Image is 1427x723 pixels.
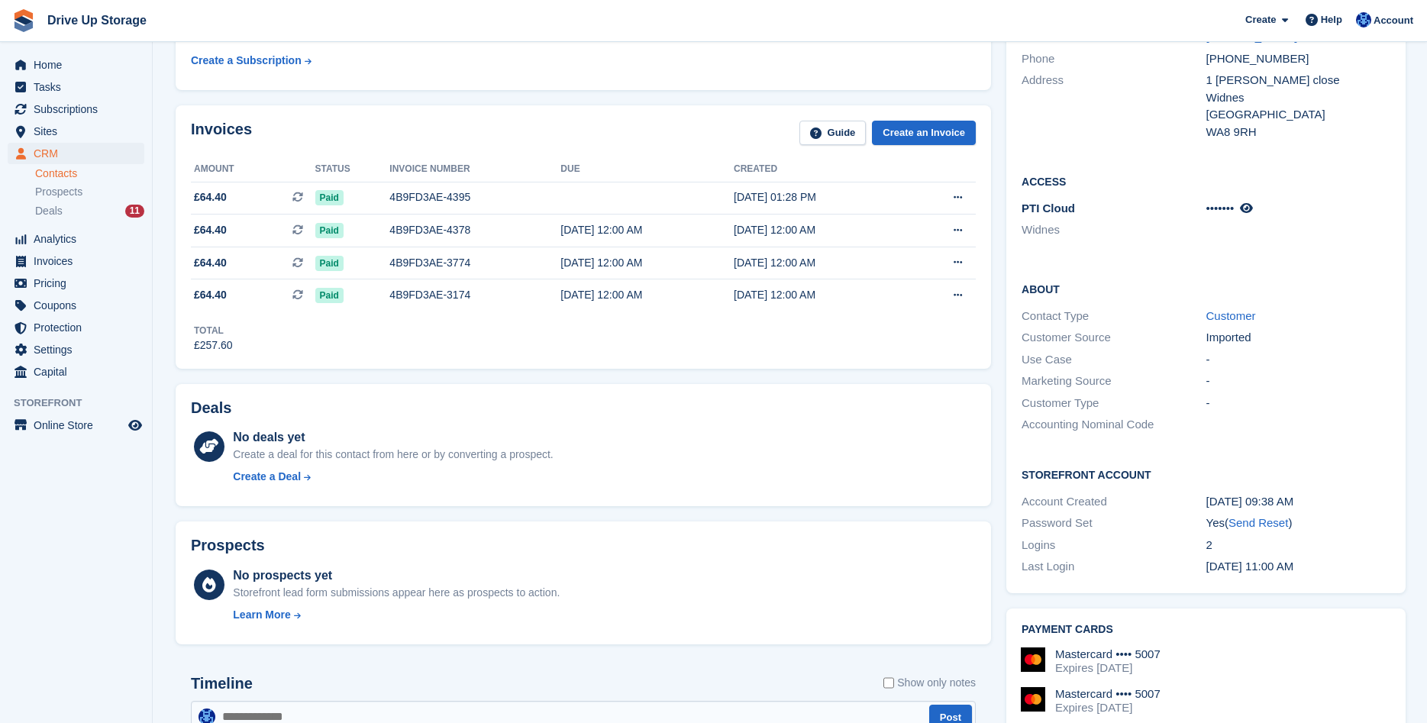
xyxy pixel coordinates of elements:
div: WA8 9RH [1206,124,1390,141]
a: menu [8,415,144,436]
span: Paid [315,256,344,271]
h2: Timeline [191,675,253,692]
th: Status [315,157,390,182]
div: [GEOGRAPHIC_DATA] [1206,106,1390,124]
th: Created [734,157,908,182]
div: Create a Subscription [191,53,302,69]
a: menu [8,361,144,382]
div: Create a Deal [233,469,301,485]
h2: Access [1022,173,1390,189]
div: 2 [1206,537,1390,554]
div: Total [194,324,233,337]
th: Due [560,157,734,182]
input: Show only notes [883,675,894,691]
div: Contact Type [1022,308,1206,325]
a: Prospects [35,184,144,200]
span: PTI Cloud [1022,202,1075,215]
img: stora-icon-8386f47178a22dfd0bd8f6a31ec36ba5ce8667c1dd55bd0f319d3a0aa187defe.svg [12,9,35,32]
span: Prospects [35,185,82,199]
span: Paid [315,190,344,205]
h2: Prospects [191,537,265,554]
div: - [1206,351,1390,369]
div: Marketing Source [1022,373,1206,390]
span: £64.40 [194,255,227,271]
img: Mastercard Logo [1021,687,1045,712]
div: Customer Type [1022,395,1206,412]
a: menu [8,54,144,76]
time: 2025-08-12 10:00:43 UTC [1206,560,1294,573]
div: Mastercard •••• 5007 [1055,687,1161,701]
h2: About [1022,281,1390,296]
span: Pricing [34,273,125,294]
a: menu [8,317,144,338]
div: Password Set [1022,515,1206,532]
span: Coupons [34,295,125,316]
div: 11 [125,205,144,218]
a: menu [8,76,144,98]
span: £64.40 [194,189,227,205]
div: Accounting Nominal Code [1022,416,1206,434]
span: Invoices [34,250,125,272]
a: menu [8,98,144,120]
div: Address [1022,72,1206,140]
div: No prospects yet [233,566,560,585]
span: Help [1321,12,1342,27]
div: Customer Source [1022,329,1206,347]
div: £257.60 [194,337,233,353]
div: [DATE] 12:00 AM [734,222,908,238]
span: Analytics [34,228,125,250]
div: Last Login [1022,558,1206,576]
a: Customer [1206,309,1256,322]
div: Expires [DATE] [1055,701,1161,715]
a: Learn More [233,607,560,623]
div: Storefront lead form submissions appear here as prospects to action. [233,585,560,601]
div: [DATE] 01:28 PM [734,189,908,205]
div: Yes [1206,515,1390,532]
a: Preview store [126,416,144,434]
div: No deals yet [233,428,553,447]
a: Contacts [35,166,144,181]
div: - [1206,395,1390,412]
th: Invoice number [389,157,560,182]
h2: Invoices [191,121,252,146]
span: Sites [34,121,125,142]
div: [DATE] 09:38 AM [1206,493,1390,511]
div: 4B9FD3AE-3774 [389,255,560,271]
div: Widnes [1206,89,1390,107]
img: Widnes Team [1356,12,1371,27]
span: Settings [34,339,125,360]
div: - [1206,373,1390,390]
span: Tasks [34,76,125,98]
a: Send Reset [1228,516,1288,529]
a: menu [8,273,144,294]
div: Use Case [1022,351,1206,369]
span: CRM [34,143,125,164]
span: £64.40 [194,222,227,238]
span: Subscriptions [34,98,125,120]
div: Expires [DATE] [1055,661,1161,675]
div: [DATE] 12:00 AM [560,287,734,303]
div: [DATE] 12:00 AM [734,287,908,303]
a: menu [8,143,144,164]
div: 4B9FD3AE-3174 [389,287,560,303]
span: ( ) [1225,516,1292,529]
div: Logins [1022,537,1206,554]
span: Home [34,54,125,76]
div: 4B9FD3AE-4378 [389,222,560,238]
a: Guide [799,121,867,146]
a: menu [8,295,144,316]
span: £64.40 [194,287,227,303]
div: Account Created [1022,493,1206,511]
li: Widnes [1022,221,1206,239]
a: menu [8,121,144,142]
div: Phone [1022,50,1206,68]
label: Show only notes [883,675,976,691]
h2: Storefront Account [1022,466,1390,482]
div: 4B9FD3AE-4395 [389,189,560,205]
a: Create a Subscription [191,47,312,75]
div: 1 [PERSON_NAME] close [1206,72,1390,89]
a: Drive Up Storage [41,8,153,33]
div: [DATE] 12:00 AM [560,255,734,271]
span: Deals [35,204,63,218]
a: menu [8,228,144,250]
